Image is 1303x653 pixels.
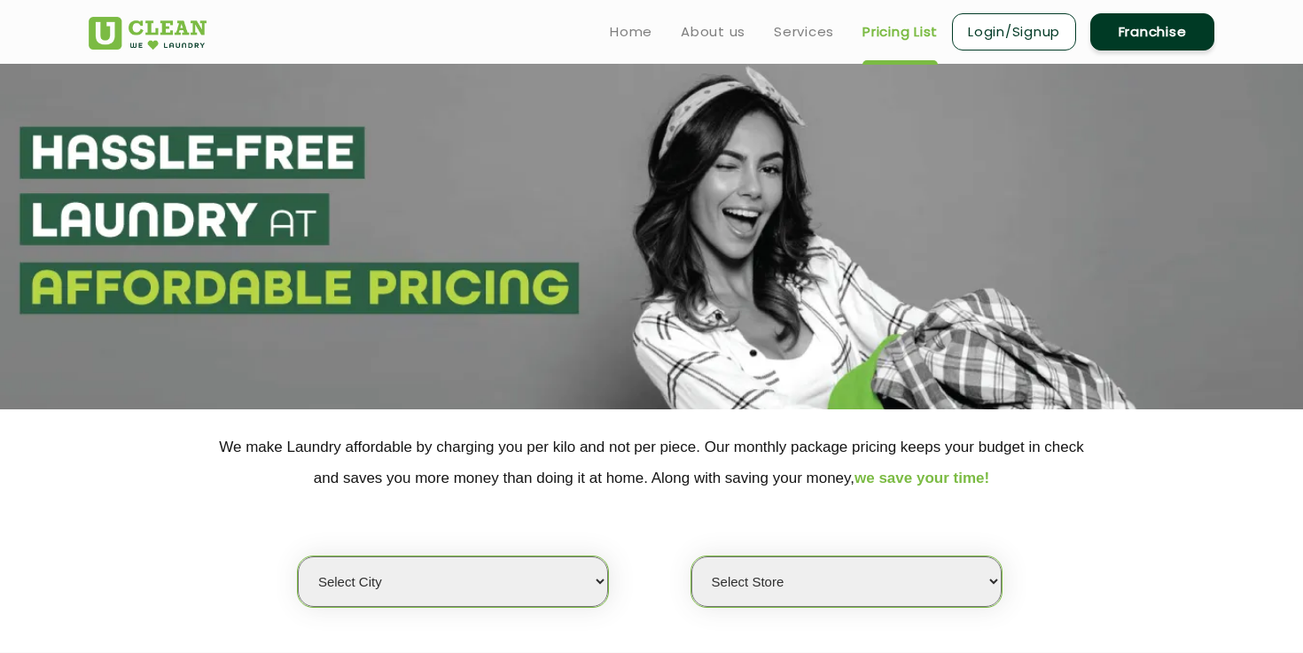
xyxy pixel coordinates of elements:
[89,17,207,50] img: UClean Laundry and Dry Cleaning
[862,21,938,43] a: Pricing List
[89,431,1214,494] p: We make Laundry affordable by charging you per kilo and not per piece. Our monthly package pricin...
[774,21,834,43] a: Services
[1090,13,1214,51] a: Franchise
[952,13,1076,51] a: Login/Signup
[854,470,989,486] span: we save your time!
[681,21,745,43] a: About us
[610,21,652,43] a: Home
